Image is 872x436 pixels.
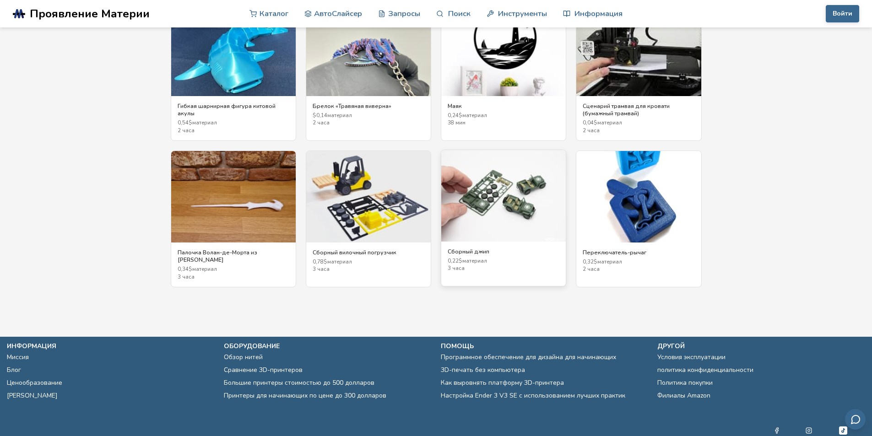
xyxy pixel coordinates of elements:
font: $ [594,258,597,265]
font: Принтеры для начинающих по цене до 300 долларов [224,391,386,400]
a: Инстаграм [806,425,812,436]
font: помощь [441,342,474,350]
font: Гибкая шарнирная фигура китовой акулы [178,102,276,117]
font: $ [313,112,316,119]
font: 2 часа [583,127,600,134]
font: Программное обеспечение для дизайна для начинающих [441,353,616,361]
img: Палочка Волан-де-Морта из Гарри Поттера [171,151,296,242]
button: Отправить отзыв по электронной почте [845,409,866,430]
font: материал [327,258,352,265]
font: $ [189,266,192,273]
font: Инструменты [498,8,547,19]
font: Как выровнять платформу 3D-принтера [441,378,564,387]
a: Принтеры для начинающих по цене до 300 долларов [224,389,386,402]
font: $ [189,119,192,126]
a: Филиалы Amazon [657,389,710,402]
font: Информация [574,8,623,19]
font: 0,78 [313,258,324,265]
font: 0,32 [583,258,594,265]
a: МаякМаяк0,24$материал38 мин [441,4,566,141]
font: Маяк [448,102,462,110]
a: Брелок «Травяная виверна»Брелок «Травяная виверна»$0,14материал2 часа [306,4,431,141]
font: $ [594,119,597,126]
button: Войти [826,5,859,22]
font: Филиалы Amazon [657,391,710,400]
font: материал [327,112,352,119]
font: 2 часа [583,266,600,273]
a: Сценарий трамвая для кровати (бумажный трамвай)Сценарий трамвая для кровати (бумажный трамвай)0,0... [576,4,701,141]
font: Настройка Ender 3 V3 SE с использованием лучших практик [441,391,625,400]
font: 0,34 [178,266,189,273]
font: Сборный вилочный погрузчик [313,248,396,256]
font: Брелок «Травяная виверна» [313,102,391,110]
img: Брелок «Травяная виверна» [306,5,431,96]
a: Палочка Волан-де-Морта из Гарри ПоттераПалочка Волан-де-Морта из [PERSON_NAME]0,34$материал3 часа [171,151,296,287]
a: Тик Ток [838,425,849,436]
font: 38 мин [448,119,466,126]
font: 3 часа [448,265,465,272]
a: Условия эксплуатации [657,351,726,364]
img: Переключатель-рычаг [576,151,701,242]
font: $ [459,112,462,119]
font: материал [192,119,217,126]
font: 3 часа [178,274,195,280]
font: Поиск [448,8,471,19]
font: Сценарий трамвая для кровати (бумажный трамвай) [583,102,670,117]
font: АвтоСлайсер [314,8,362,19]
a: 3D-печать без компьютера [441,364,525,377]
font: 3D-печать без компьютера [441,366,525,374]
font: материал [462,112,487,119]
a: Гибкая шарнирная фигура китовой акулыГибкая шарнирная фигура китовой акулы0,54$материал2 часа [171,4,296,141]
a: Переключатель-рычагПереключатель-рычаг0,32$материал2 часа [576,151,701,287]
a: Сборный джипСборный джип0,22$материал3 часа [441,150,566,286]
font: материал [192,266,217,273]
font: $ [324,258,327,265]
font: 3 часа [313,266,330,273]
img: Маяк [441,5,566,96]
font: Условия эксплуатации [657,353,726,361]
img: Сборный джип [441,150,566,242]
font: 0,04 [583,119,594,126]
a: Как выровнять платформу 3D-принтера [441,377,564,389]
font: материал [462,258,487,264]
font: Большие принтеры стоимостью до 500 долларов [224,378,374,387]
font: оборудование [224,342,280,350]
font: материал [597,119,622,126]
font: Палочка Волан-де-Морта из [PERSON_NAME] [178,248,257,264]
font: Ценообразование [7,378,62,387]
font: Сравнение 3D-принтеров [224,366,303,374]
font: материал [597,258,622,265]
font: Проявление Материи [30,6,150,22]
a: Большие принтеры стоимостью до 500 долларов [224,377,374,389]
a: Сборный вилочный погрузчикСборный вилочный погрузчик0,78$материал3 часа [306,151,431,287]
a: Программное обеспечение для дизайна для начинающих [441,351,616,364]
font: Запросы [388,8,420,19]
font: [PERSON_NAME] [7,391,58,400]
a: Настройка Ender 3 V3 SE с использованием лучших практик [441,389,625,402]
font: 0,22 [448,258,459,264]
font: Войти [833,9,852,18]
a: политика конфиденциальности [657,364,753,377]
font: 2 часа [313,119,330,126]
font: 0,24 [448,112,459,119]
a: Блог [7,364,21,377]
img: Гибкая шарнирная фигура китовой акулы [171,5,296,96]
font: другой [657,342,685,350]
font: 0,54 [178,119,189,126]
font: Блог [7,366,21,374]
a: Политика покупки [657,377,713,389]
font: Политика покупки [657,378,713,387]
font: Каталог [260,8,288,19]
a: Фейсбук [774,425,780,436]
img: Сценарий трамвая для кровати (бумажный трамвай) [576,5,701,96]
font: Сборный джип [448,248,489,255]
font: 0,14 [316,112,327,119]
a: Обзор нитей [224,351,263,364]
font: политика конфиденциальности [657,366,753,374]
a: [PERSON_NAME] [7,389,58,402]
a: Ценообразование [7,377,62,389]
font: Переключатель-рычаг [583,248,646,256]
font: Миссия [7,353,29,361]
a: Сравнение 3D-принтеров [224,364,303,377]
img: Сборный вилочный погрузчик [306,151,431,242]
